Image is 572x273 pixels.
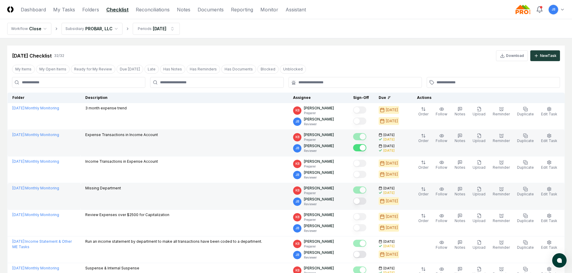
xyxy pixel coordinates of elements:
button: Mark complete [353,213,366,220]
button: Mark complete [353,240,366,247]
button: atlas-launcher [552,253,567,268]
button: Reminder [492,132,511,145]
div: Actions [412,95,560,100]
button: Reminder [492,159,511,171]
span: Edit Task [541,138,557,143]
p: [PERSON_NAME] [304,143,334,149]
img: Probar logo [516,5,531,14]
span: Reminder [493,112,510,116]
span: Edit Task [541,112,557,116]
span: [DATE] : [12,239,25,244]
a: Assistant [286,6,306,13]
span: JB [295,119,299,124]
div: [DATE] [153,25,166,32]
div: [DATE] [383,244,395,248]
p: [PERSON_NAME] [304,170,334,175]
button: Has Reminders [186,65,220,74]
button: Upload [471,185,487,198]
button: Mark complete [353,251,366,258]
span: JB [295,253,299,257]
p: [PERSON_NAME] [304,239,334,244]
button: NewTask [530,50,560,61]
a: Checklist [106,6,129,13]
button: Mark complete [353,106,366,114]
p: Reviewer [304,202,334,206]
span: Duplicate [517,138,534,143]
button: Mark complete [353,197,366,205]
button: Download [496,50,528,61]
button: Upload [471,212,487,225]
span: Order [418,192,428,196]
span: [DATE] [383,266,395,271]
span: KB [295,108,299,113]
span: Reminder [493,218,510,223]
th: Sign-Off [348,93,374,103]
span: Reminder [493,192,510,196]
p: Reviewer [304,149,334,153]
div: [DATE] [386,214,398,219]
button: Duplicate [516,239,535,251]
span: Upload [473,245,486,250]
button: Notes [453,212,467,225]
p: [PERSON_NAME] [304,212,334,218]
button: Mark complete [353,224,366,231]
a: Reporting [231,6,253,13]
a: Dashboard [21,6,46,13]
button: Edit Task [540,105,558,118]
img: Logo [7,6,14,13]
span: Order [418,218,428,223]
button: Notes [453,159,467,171]
span: Notes [455,165,465,170]
button: My Open Items [36,65,70,74]
div: [DATE] [386,161,398,166]
div: [DATE] Checklist [12,52,52,59]
span: Order [418,138,428,143]
a: Reconciliations [136,6,170,13]
button: Duplicate [516,185,535,198]
button: Unblocked [280,65,306,74]
span: Reminder [493,245,510,250]
button: Duplicate [516,212,535,225]
span: JB [295,226,299,230]
span: Follow [436,245,447,250]
a: [DATE]:Monthly Monitoring [12,212,59,217]
a: Monitor [260,6,278,13]
a: [DATE]:Monthly Monitoring [12,266,59,270]
button: Edit Task [540,159,558,171]
button: Duplicate [516,105,535,118]
button: Late [144,65,159,74]
button: Has Notes [160,65,185,74]
div: Subsidiary [65,26,84,31]
div: [DATE] [386,172,398,177]
div: [DATE] [386,107,398,113]
span: [DATE] : [12,266,25,270]
a: Folders [82,6,99,13]
span: Upload [473,165,486,170]
p: [PERSON_NAME] [304,105,334,111]
button: Upload [471,132,487,145]
span: JB [295,199,299,204]
button: Reminder [492,185,511,198]
button: Follow [434,159,449,171]
a: [DATE]:Monthly Monitoring [12,159,59,164]
p: Income Transactions in Expense Account [85,159,158,164]
p: Preparer [304,218,334,222]
button: Reminder [492,239,511,251]
th: Folder [8,93,80,103]
span: Duplicate [517,192,534,196]
span: KB [295,135,299,139]
button: Mark complete [353,117,366,125]
div: 32 / 32 [54,53,64,58]
a: [DATE]:Income Statement & Other ME Tasks [12,239,72,249]
p: [PERSON_NAME] [304,117,334,122]
button: JB [548,4,559,15]
p: Run an income statement by department to make all transactions have been coded to a department. [85,239,262,244]
p: Reviewer [304,229,334,233]
p: [PERSON_NAME] [304,250,334,255]
span: Duplicate [517,245,534,250]
span: Order [418,112,428,116]
span: Follow [436,192,447,196]
span: Follow [436,218,447,223]
div: Periods [138,26,152,31]
span: Upload [473,112,486,116]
